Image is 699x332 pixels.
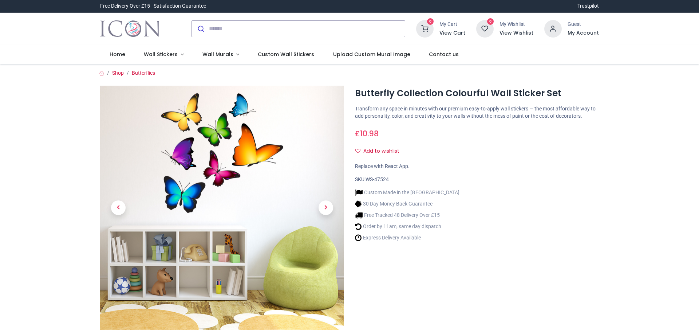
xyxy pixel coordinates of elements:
[355,223,459,230] li: Order by 11am, same day dispatch
[355,234,459,242] li: Express Delivery Available
[132,70,155,76] a: Butterflies
[110,51,125,58] span: Home
[416,25,434,31] a: 0
[439,21,465,28] div: My Cart
[192,21,209,37] button: Submit
[366,176,389,182] span: WS-47524
[202,51,233,58] span: Wall Murals
[111,200,126,215] span: Previous
[100,86,344,330] img: Butterfly Collection Colourful Wall Sticker Set
[568,30,599,37] a: My Account
[355,211,459,219] li: Free Tracked 48 Delivery Over £15
[429,51,459,58] span: Contact us
[499,21,533,28] div: My Wishlist
[360,128,379,139] span: 10.98
[112,70,124,76] a: Shop
[134,45,193,64] a: Wall Stickers
[568,21,599,28] div: Guest
[100,3,206,10] div: Free Delivery Over £15 - Satisfaction Guarantee
[319,200,333,215] span: Next
[100,19,160,39] a: Logo of Icon Wall Stickers
[355,163,599,170] div: Replace with React App.
[355,200,459,208] li: 30 Day Money Back Guarantee
[355,189,459,196] li: Custom Made in the [GEOGRAPHIC_DATA]
[333,51,410,58] span: Upload Custom Mural Image
[355,128,379,139] span: £
[499,30,533,37] a: View Wishlist
[355,145,406,157] button: Add to wishlistAdd to wishlist
[476,25,494,31] a: 0
[355,87,599,99] h1: Butterfly Collection Colourful Wall Sticker Set
[577,3,599,10] a: Trustpilot
[100,19,160,39] img: Icon Wall Stickers
[144,51,178,58] span: Wall Stickers
[427,18,434,25] sup: 0
[193,45,249,64] a: Wall Murals
[258,51,314,58] span: Custom Wall Stickers
[487,18,494,25] sup: 0
[355,105,599,120] p: Transform any space in minutes with our premium easy-to-apply wall stickers — the most affordable...
[355,176,599,183] div: SKU:
[439,30,465,37] a: View Cart
[100,122,137,293] a: Previous
[355,148,360,153] i: Add to wishlist
[308,122,344,293] a: Next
